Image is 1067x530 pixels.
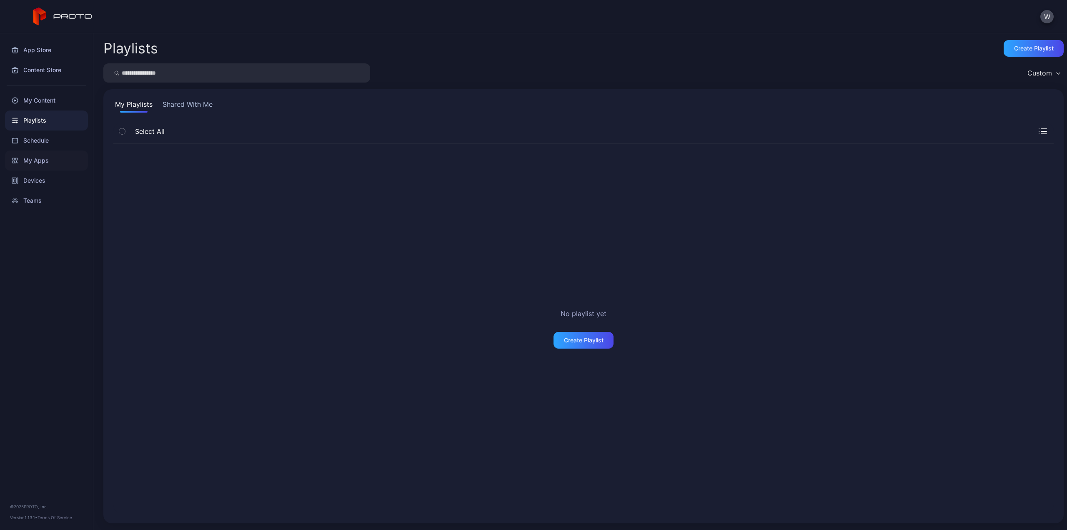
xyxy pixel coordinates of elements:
[561,309,606,319] h2: No playlist yet
[5,60,88,80] a: Content Store
[1004,40,1064,57] button: Create Playlist
[5,131,88,151] a: Schedule
[113,99,154,113] button: My Playlists
[131,126,165,136] span: Select All
[564,337,604,344] div: Create Playlist
[5,171,88,191] a: Devices
[38,515,72,520] a: Terms Of Service
[5,90,88,111] a: My Content
[1023,63,1064,83] button: Custom
[161,99,214,113] button: Shared With Me
[5,151,88,171] a: My Apps
[103,41,158,56] h2: Playlists
[1014,45,1054,52] div: Create Playlist
[5,191,88,211] a: Teams
[5,111,88,131] a: Playlists
[1040,10,1054,23] button: W
[1027,69,1052,77] div: Custom
[554,332,614,349] button: Create Playlist
[10,515,38,520] span: Version 1.13.1 •
[10,503,83,510] div: © 2025 PROTO, Inc.
[5,40,88,60] a: App Store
